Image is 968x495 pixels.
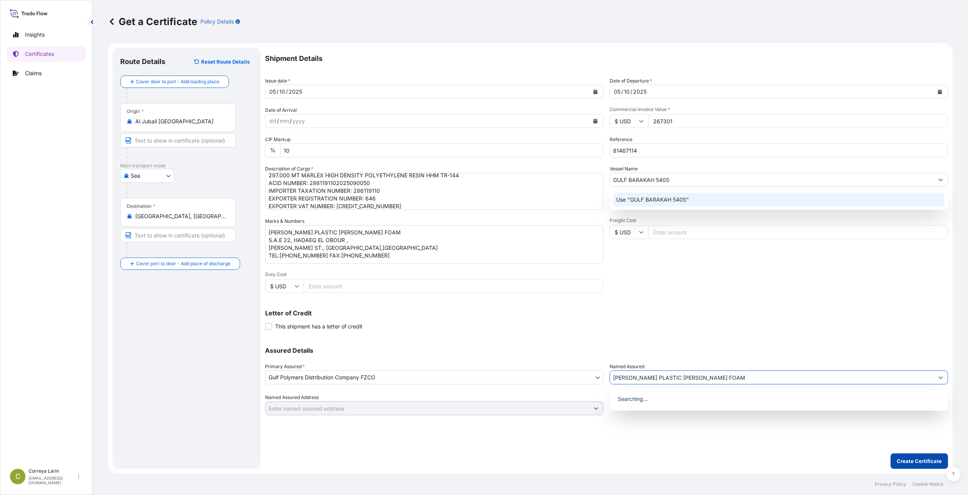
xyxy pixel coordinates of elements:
div: % [265,143,280,157]
input: Text to appear on certificate [120,228,236,242]
span: Commercial Invoice Value [610,106,948,113]
div: month, [623,87,630,96]
label: Description of Cargo [265,165,313,173]
span: C [15,473,20,480]
p: Get a Certificate [108,15,197,28]
label: Reference [610,136,632,143]
p: Cookie Notice [913,481,943,487]
input: Enter booking reference [610,143,948,157]
p: Reset Route Details [201,58,250,66]
p: Create Certificate [897,457,942,465]
button: Show suggestions [934,173,948,187]
div: Origin [127,108,144,114]
button: Select transport [120,169,174,183]
span: Date of Arrival [265,106,297,114]
input: Destination [135,212,226,220]
label: Vessel Name [610,165,638,173]
: Type to search vessel name or IMO [610,173,934,187]
button: Show suggestions [934,370,948,384]
div: year, [292,116,306,126]
button: Calendar [589,115,602,127]
input: Origin [135,118,226,125]
span: Primary Assured [265,363,305,370]
p: Main transport mode [120,163,253,169]
p: Searching... [613,391,944,407]
label: Marks & Numbers [265,217,304,225]
div: year, [632,87,647,96]
p: [EMAIL_ADDRESS][DOMAIN_NAME] [29,476,76,485]
div: / [277,116,279,126]
span: Gulf Polymers Distribution Company FZCO [269,374,375,381]
span: Cover door to port - Add loading place [136,78,219,86]
p: Route Details [120,57,165,66]
input: Named Assured Address [266,401,589,415]
input: Enter amount [648,225,948,239]
div: Suggestions [613,391,944,407]
div: / [630,87,632,96]
div: / [277,87,279,96]
div: month, [279,87,286,96]
p: Shipment Details [265,48,948,69]
p: Certificates [25,50,54,58]
div: day, [613,87,621,96]
p: Insights [25,31,45,39]
input: Enter percentage between 0 and 10% [280,143,603,157]
div: / [290,116,292,126]
label: CIF Markup [265,136,291,143]
span: Date of Departure [610,77,652,85]
label: Named Assured Address [265,394,319,401]
span: Cover port to door - Add place of discharge [136,260,230,268]
button: Calendar [934,86,946,98]
div: / [286,87,288,96]
button: Calendar [589,86,602,98]
div: Suggestions [613,193,944,207]
span: Freight Cost [610,217,948,224]
div: day, [269,116,277,126]
label: Named Assured [610,363,644,370]
div: day, [269,87,277,96]
div: year, [288,87,303,96]
div: month, [279,116,290,126]
span: Sea [131,172,140,180]
p: Use "GULF BARAKAH 540S" [616,196,689,204]
p: Claims [25,69,42,77]
p: Letter of Credit [265,310,948,316]
span: Duty Cost [265,271,603,278]
p: Assured Details [265,347,948,354]
button: Show suggestions [589,401,603,415]
p: Policy Details [200,18,234,25]
input: Text to appear on certificate [120,133,236,147]
input: Enter amount [304,279,603,293]
p: Correya Larin [29,468,76,474]
input: Assured Name [610,370,934,384]
span: This shipment has a letter of credit [275,323,363,330]
span: Issue date [265,77,290,85]
div: / [621,87,623,96]
input: Enter amount [648,114,948,128]
div: Destination [127,203,155,209]
p: Privacy Policy [875,481,906,487]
